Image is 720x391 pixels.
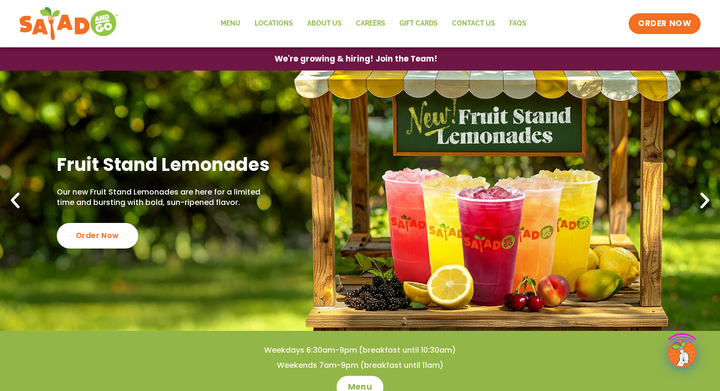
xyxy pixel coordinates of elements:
a: Contact Us [445,13,502,35]
img: new-SAG-logo-768×292 [19,5,119,43]
nav: Menu [213,13,533,35]
p: Our new Fruit Stand Lemonades are here for a limited time and bursting with bold, sun-ripened fla... [57,187,276,208]
span: We're growing & hiring! Join the Team! [275,55,437,63]
h4: Weekends 7am-9pm (breakfast until 11am) [19,360,701,371]
div: Order Now [57,223,138,249]
span: ORDER NOW [638,18,691,29]
a: GIFT CARDS [392,13,445,35]
a: Careers [349,13,392,35]
a: FAQs [502,13,533,35]
h4: Weekdays 6:30am-9pm (breakfast until 10:30am) [19,345,701,355]
a: Locations [248,13,300,35]
a: Menu [213,13,248,35]
a: ORDER NOW [629,13,701,34]
a: About Us [300,13,349,35]
a: We're growing & hiring! Join the Team! [260,48,452,70]
h2: Fruit Stand Lemonades [57,153,276,176]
